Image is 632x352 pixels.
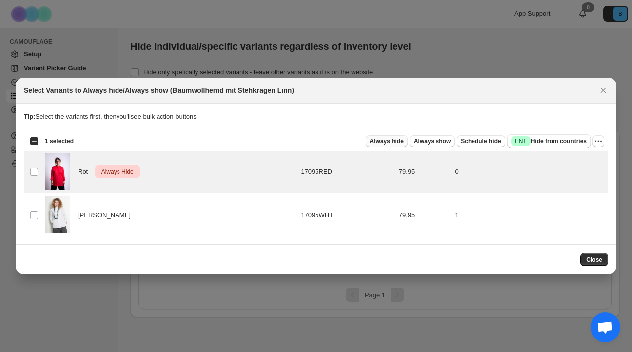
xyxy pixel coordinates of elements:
button: More actions [592,135,604,147]
span: Hide from countries [511,136,587,146]
span: Rot [78,167,93,176]
button: Always show [410,135,455,147]
td: 17095RED [298,150,395,193]
button: SuccessENTHide from countries [507,134,591,148]
td: 79.95 [396,150,452,193]
img: Shirt-17095-Linn-white-4_7e0026e0-bc1e-4e3a-bc22-1067a07f41c0.jpg [45,196,70,233]
td: 17095WHT [298,193,395,237]
button: Close [580,253,608,266]
p: Select the variants first, then you'll see bulk action buttons [24,112,608,122]
button: Always hide [366,135,408,147]
td: 1 [452,193,608,237]
span: ENT [515,137,527,145]
td: 79.95 [396,193,452,237]
span: Always Hide [99,166,136,177]
span: Schedule hide [461,137,501,145]
span: Close [586,256,602,264]
h2: Select Variants to Always hide/Always show (Baumwollhemd mit Stehkragen Linn) [24,86,294,95]
span: Always hide [370,137,404,145]
strong: Tip: [24,113,36,120]
div: Chat abierto [591,312,620,342]
span: 1 selected [45,137,74,145]
span: Always show [414,137,451,145]
button: Schedule hide [457,135,505,147]
img: 17095RED_32dadc0a-6585-42d2-9273-c314e6b3991d.jpg [45,153,70,190]
button: Close [596,84,610,97]
td: 0 [452,150,608,193]
span: [PERSON_NAME] [78,210,136,220]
